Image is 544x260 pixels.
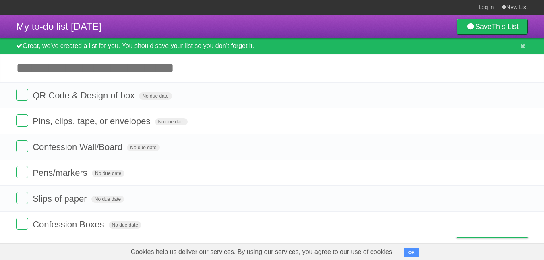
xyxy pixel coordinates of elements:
[16,218,28,230] label: Done
[33,142,124,152] span: Confession Wall/Board
[16,21,101,32] span: My to-do list [DATE]
[16,114,28,127] label: Done
[16,140,28,152] label: Done
[33,90,137,100] span: QR Code & Design of box
[155,118,188,125] span: No due date
[139,92,172,100] span: No due date
[474,224,524,238] span: Buy me a coffee
[33,168,89,178] span: Pens/markers
[92,170,124,177] span: No due date
[127,144,159,151] span: No due date
[404,248,420,257] button: OK
[492,23,519,31] b: This List
[457,19,528,35] a: SaveThis List
[33,193,89,204] span: Slips of paper
[16,89,28,101] label: Done
[16,166,28,178] label: Done
[123,244,402,260] span: Cookies help us deliver our services. By using our services, you agree to our use of cookies.
[109,221,141,229] span: No due date
[91,196,124,203] span: No due date
[16,192,28,204] label: Done
[33,116,152,126] span: Pins, clips, tape, or envelopes
[33,219,106,229] span: Confession Boxes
